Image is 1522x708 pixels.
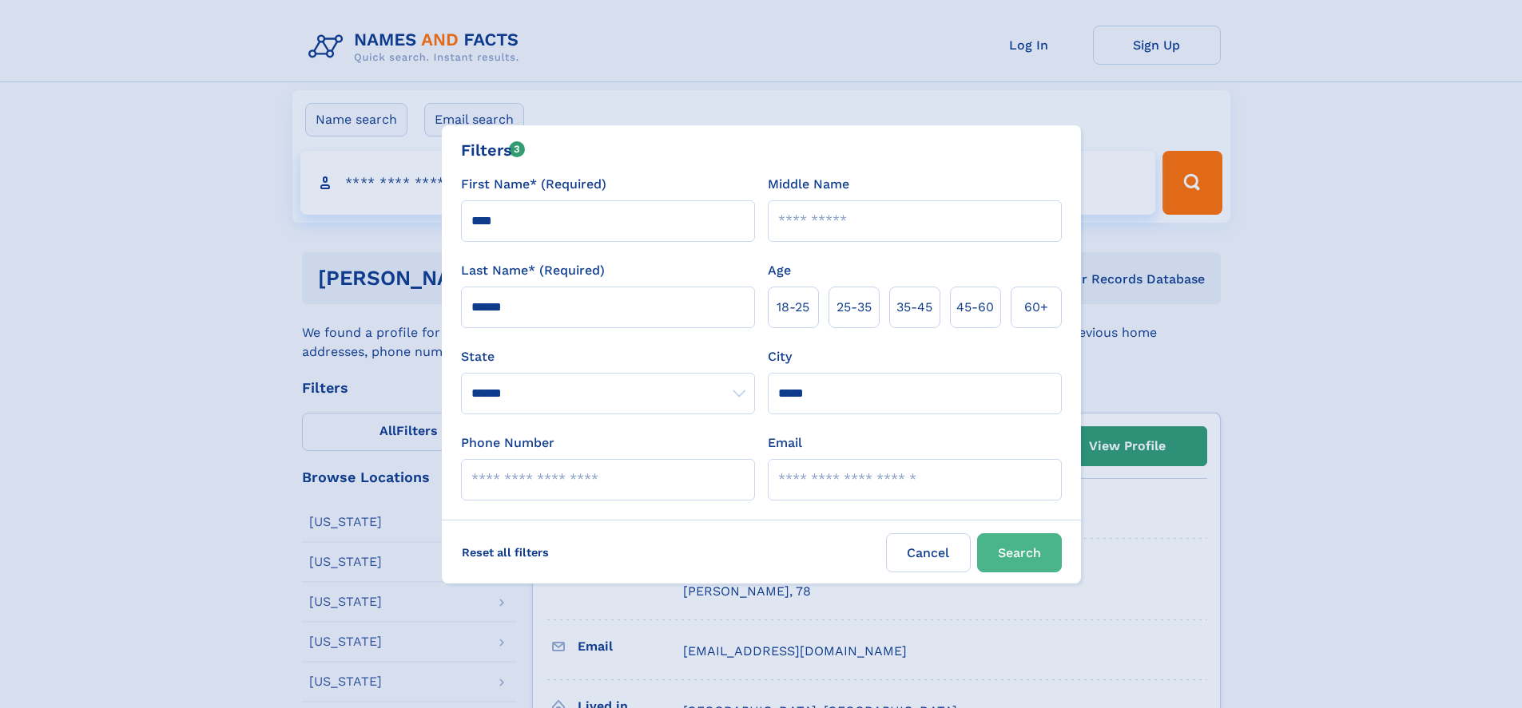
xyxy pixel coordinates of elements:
label: State [461,347,755,366]
div: Filters [461,138,526,162]
label: Last Name* (Required) [461,261,605,280]
label: Reset all filters [451,533,559,572]
span: 60+ [1024,298,1048,317]
span: 18‑25 [777,298,809,317]
label: Phone Number [461,433,554,453]
span: 25‑35 [837,298,872,317]
span: 35‑45 [896,298,932,317]
label: First Name* (Required) [461,175,606,194]
label: City [768,347,792,366]
span: 45‑60 [956,298,994,317]
label: Email [768,433,802,453]
button: Search [977,533,1062,572]
label: Middle Name [768,175,849,194]
label: Age [768,261,791,280]
label: Cancel [886,533,971,572]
